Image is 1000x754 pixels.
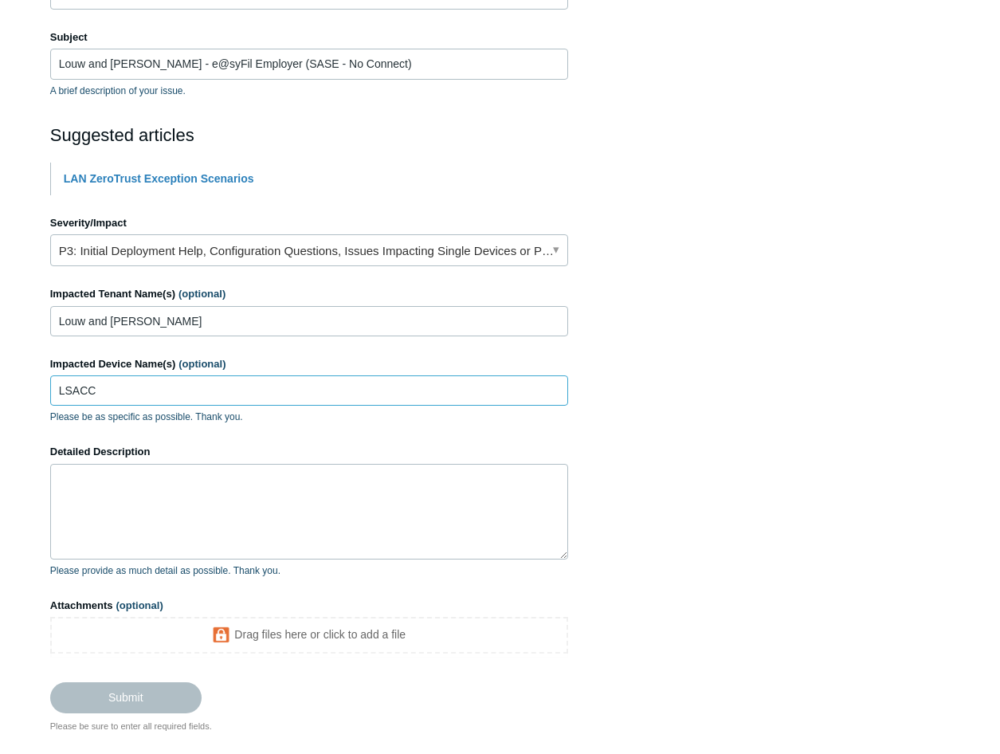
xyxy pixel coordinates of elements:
p: A brief description of your issue. [50,84,568,98]
a: P3: Initial Deployment Help, Configuration Questions, Issues Impacting Single Devices or Past Out... [50,234,568,266]
h2: Suggested articles [50,122,568,148]
label: Detailed Description [50,444,568,460]
span: (optional) [178,288,225,300]
label: Severity/Impact [50,215,568,231]
p: Please be as specific as possible. Thank you. [50,410,568,424]
div: Please be sure to enter all required fields. [50,720,568,733]
label: Impacted Tenant Name(s) [50,286,568,302]
p: Please provide as much detail as possible. Thank you. [50,564,568,578]
label: Subject [50,29,568,45]
label: Impacted Device Name(s) [50,356,568,372]
span: (optional) [178,358,225,370]
input: Submit [50,682,202,713]
a: LAN ZeroTrust Exception Scenarios [64,172,254,185]
span: (optional) [116,599,163,611]
label: Attachments [50,598,568,614]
